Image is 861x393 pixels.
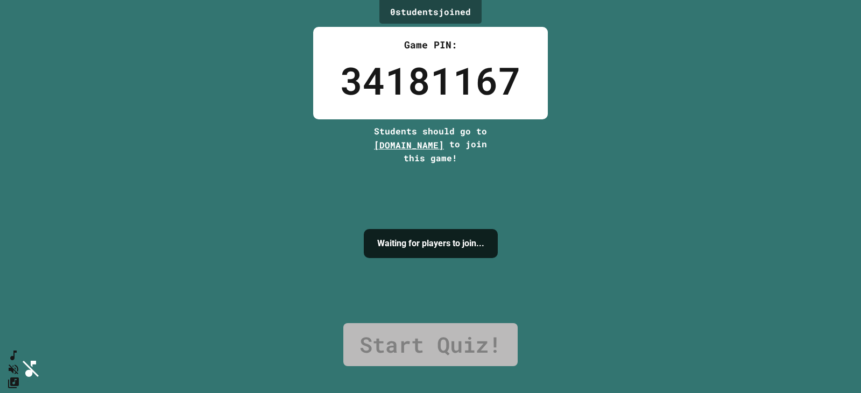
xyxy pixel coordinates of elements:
[7,376,20,389] button: Change Music
[340,52,521,109] div: 34181167
[377,237,484,250] h4: Waiting for players to join...
[7,362,20,376] button: Unmute music
[374,139,444,151] span: [DOMAIN_NAME]
[343,323,518,366] a: Start Quiz!
[340,38,521,52] div: Game PIN:
[7,349,20,362] button: SpeedDial basic example
[363,125,498,165] div: Students should go to to join this game!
